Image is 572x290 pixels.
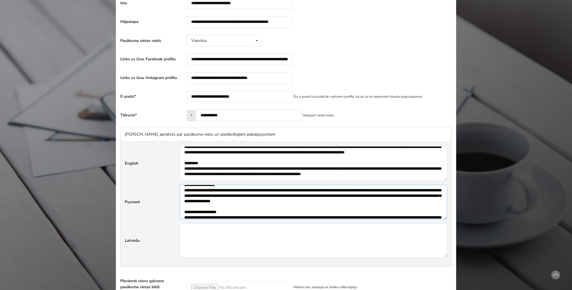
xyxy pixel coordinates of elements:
[293,94,422,99] small: Šis e-pasts būs publiski redzams profilā, kā arī uz to saņemsiet klientu pieprasījumus
[125,131,447,137] p: [PERSON_NAME] apraksts par pasākuma vietu un piedāvātajiem pakalpojumiem
[293,285,357,289] small: Vēlams pēc iespējas ar lielāku izšķirtspēju
[187,110,196,121] div: +
[125,238,176,244] label: Latviešu
[125,199,176,205] label: Русский
[120,19,182,25] label: Mājaslapa
[303,113,334,118] small: Iekļaujot valsts kodu
[120,93,182,99] label: E-pasts*
[120,112,182,118] label: Tālrunis*
[125,160,176,166] label: English
[120,56,182,62] label: Links uz Jūsu Facebook profilu
[191,39,207,43] div: Viesnīca
[120,38,182,44] label: Pasākuma vietas veids
[120,75,182,81] label: Links uz Jūsu Instagram profilu
[120,278,182,290] label: Pievienot vienu galveno pasākuma vietas bildi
